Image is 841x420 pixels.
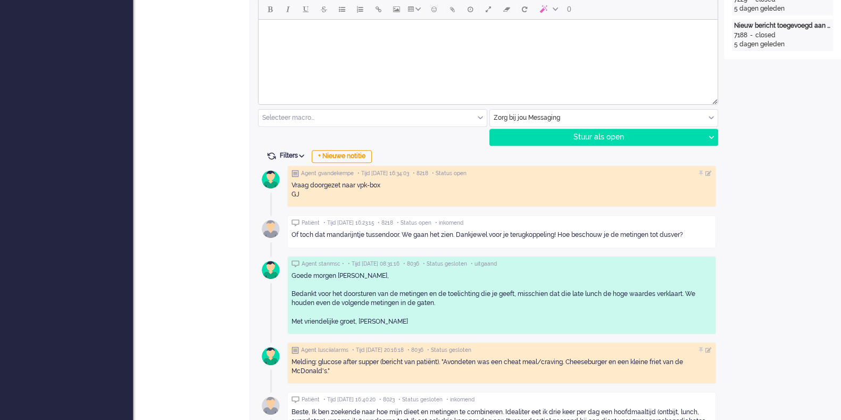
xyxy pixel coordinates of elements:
span: • Status open [397,219,431,227]
img: ic_chat_grey.svg [292,396,299,403]
span: Patiënt [302,219,320,227]
div: Melding: glucose after supper (bericht van patiënt). "Avondeten was een cheat meal/craving. Chees... [292,358,712,376]
span: Agent stanmsc • [302,260,344,268]
span: Patiënt [302,396,320,403]
span: Agent lusciialarms [301,347,348,354]
span: • Status open [432,170,467,177]
div: Goede morgen [PERSON_NAME], Bedankt voor het doorsturen van de metingen en de toelichting die je ... [292,271,712,326]
span: Filters [280,152,308,159]
span: • Tijd [DATE] 16:40:20 [323,396,376,403]
div: + Nieuwe notitie [312,150,372,163]
span: • Tijd [DATE] 16:34:03 [357,170,409,177]
span: • 8218 [413,170,428,177]
span: • 8218 [378,219,393,227]
span: • Status gesloten [398,396,443,403]
span: • Status gesloten [423,260,467,268]
div: 5 dagen geleden [734,4,831,13]
div: - [747,31,755,40]
img: ic_chat_grey.svg [292,219,299,226]
div: closed [755,31,776,40]
span: • Status gesloten [427,347,471,354]
div: 5 dagen geleden [734,40,831,49]
span: • inkomend [446,396,474,403]
iframe: Rich Text Area [259,20,718,95]
div: Vraag doorgezet naar vpk-box GJ [292,181,712,199]
span: • Tijd [DATE] 20:16:18 [352,347,404,354]
span: • uitgaand [471,260,497,268]
div: Nieuw bericht toegevoegd aan gesprek [734,21,831,30]
img: avatar [257,257,284,283]
img: avatar [257,392,284,419]
div: 7188 [734,31,747,40]
span: • inkomend [435,219,463,227]
img: avatar [257,343,284,369]
span: 0 [567,5,571,13]
div: Resize [709,95,718,104]
img: ic_chat_grey.svg [292,260,299,267]
span: • Tijd [DATE] 08:31:16 [348,260,399,268]
img: avatar [257,216,284,242]
span: • Tijd [DATE] 16:23:15 [323,219,374,227]
img: ic_note_grey.svg [292,170,299,177]
span: • 8036 [403,260,419,268]
span: Agent gvandekempe [301,170,354,177]
div: Stuur als open [490,129,705,145]
div: Of toch dat mandarijntje tussendoor. We gaan het zien. Dankjewel voor je terugkoppeling! Hoe besc... [292,230,712,240]
span: • 8023 [379,396,395,403]
img: ic_note_grey.svg [292,347,299,354]
span: • 8036 [407,347,423,354]
img: avatar [257,166,284,193]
